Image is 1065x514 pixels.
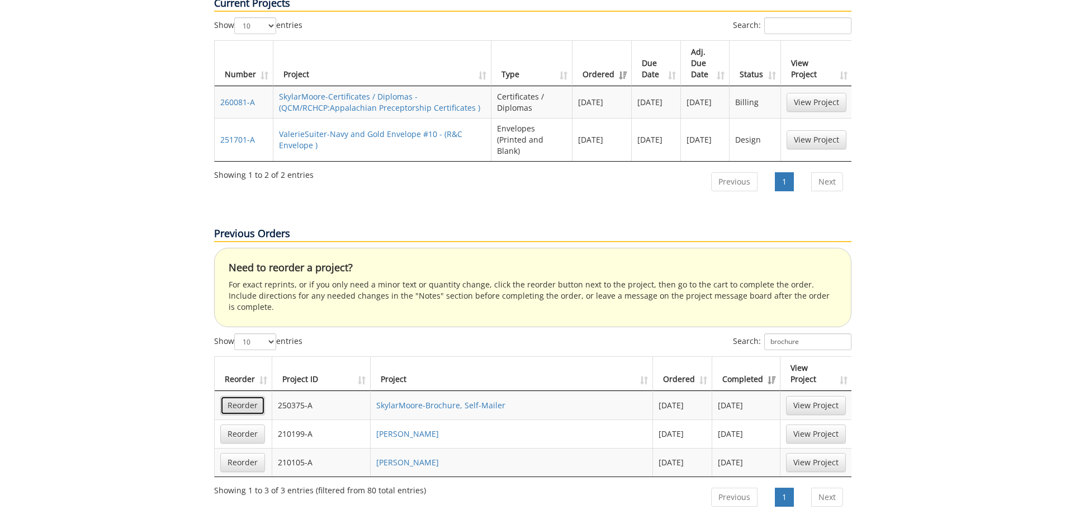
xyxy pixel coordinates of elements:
[376,400,505,411] a: SkylarMoore-Brochure, Self-Mailer
[811,172,843,191] a: Next
[214,17,302,34] label: Show entries
[491,86,572,118] td: Certificates / Diplomas
[215,357,272,391] th: Reorder: activate to sort column ascending
[234,333,276,350] select: Showentries
[273,41,492,86] th: Project: activate to sort column ascending
[730,41,780,86] th: Status: activate to sort column ascending
[712,391,780,419] td: [DATE]
[786,453,846,472] a: View Project
[220,134,255,145] a: 251701-A
[775,172,794,191] a: 1
[811,488,843,507] a: Next
[733,17,851,34] label: Search:
[764,333,851,350] input: Search:
[632,86,681,118] td: [DATE]
[572,41,632,86] th: Ordered: activate to sort column ascending
[376,428,439,439] a: [PERSON_NAME]
[572,86,632,118] td: [DATE]
[653,391,712,419] td: [DATE]
[781,41,852,86] th: View Project: activate to sort column ascending
[229,279,837,313] p: For exact reprints, or if you only need a minor text or quantity change, click the reorder button...
[214,227,851,242] p: Previous Orders
[764,17,851,34] input: Search:
[653,357,712,391] th: Ordered: activate to sort column ascending
[712,419,780,448] td: [DATE]
[632,118,681,161] td: [DATE]
[220,396,265,415] a: Reorder
[712,448,780,477] td: [DATE]
[272,419,371,448] td: 210199-A
[653,419,712,448] td: [DATE]
[787,93,846,112] a: View Project
[730,86,780,118] td: Billing
[786,396,846,415] a: View Project
[215,41,273,86] th: Number: activate to sort column ascending
[730,118,780,161] td: Design
[214,480,426,496] div: Showing 1 to 3 of 3 entries (filtered from 80 total entries)
[780,357,851,391] th: View Project: activate to sort column ascending
[775,488,794,507] a: 1
[491,41,572,86] th: Type: activate to sort column ascending
[371,357,654,391] th: Project: activate to sort column ascending
[234,17,276,34] select: Showentries
[491,118,572,161] td: Envelopes (Printed and Blank)
[681,118,730,161] td: [DATE]
[681,41,730,86] th: Adj. Due Date: activate to sort column ascending
[572,118,632,161] td: [DATE]
[711,172,758,191] a: Previous
[229,262,837,273] h4: Need to reorder a project?
[653,448,712,477] td: [DATE]
[376,457,439,468] a: [PERSON_NAME]
[279,129,462,150] a: ValerieSuiter-Navy and Gold Envelope #10 - (R&C Envelope )
[220,97,255,107] a: 260081-A
[786,425,846,444] a: View Project
[214,165,314,181] div: Showing 1 to 2 of 2 entries
[272,391,371,419] td: 250375-A
[733,333,851,350] label: Search:
[712,357,780,391] th: Completed: activate to sort column ascending
[220,453,265,472] a: Reorder
[272,448,371,477] td: 210105-A
[711,488,758,507] a: Previous
[632,41,681,86] th: Due Date: activate to sort column ascending
[279,91,480,113] a: SkylarMoore-Certificates / Diplomas - (QCM/RCHCP:Appalachian Preceptorship Certificates )
[220,425,265,444] a: Reorder
[681,86,730,118] td: [DATE]
[272,357,371,391] th: Project ID: activate to sort column ascending
[214,333,302,350] label: Show entries
[787,130,846,149] a: View Project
